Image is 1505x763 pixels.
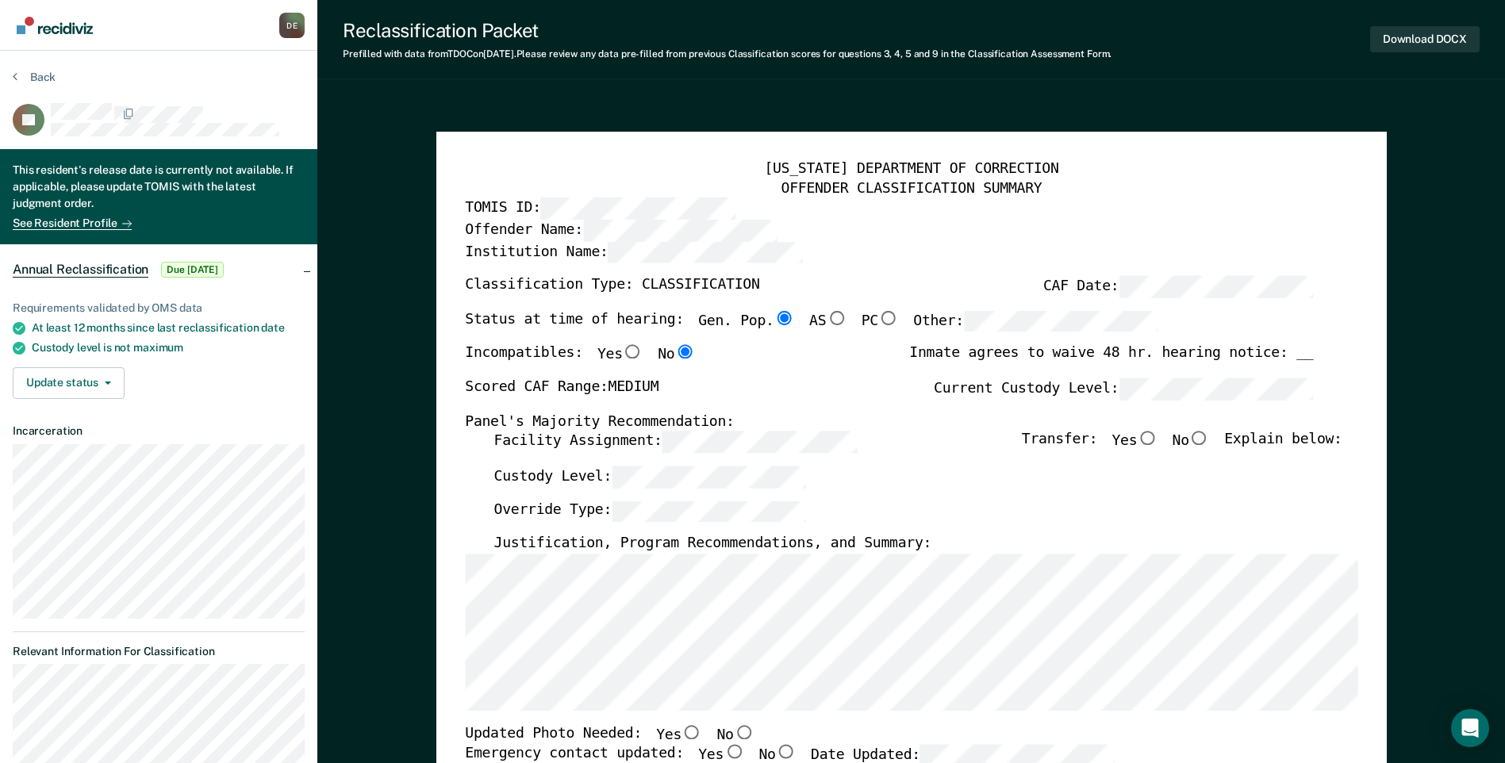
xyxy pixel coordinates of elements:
div: This resident's release date is currently not available. If applicable, please update TOMIS with ... [13,162,305,215]
input: Institution Name: [608,241,802,263]
label: Override Type: [493,500,806,522]
input: Override Type: [612,500,806,522]
input: No [775,746,796,760]
div: D E [279,13,305,38]
dt: Incarceration [13,424,305,438]
label: No [1172,431,1209,453]
input: Gen. Pop. [774,311,794,325]
label: Custody Level: [493,466,806,488]
label: No [716,725,754,746]
div: Requirements validated by OMS data [13,301,305,315]
input: No [733,725,754,739]
button: Back [13,70,56,84]
div: Custody level is not [32,341,305,355]
label: No [658,345,695,366]
input: Other: [964,311,1158,332]
label: PC [861,311,898,332]
div: OFFENDER CLASSIFICATION SUMMARY [465,179,1357,198]
div: Reclassification Packet [343,19,1111,42]
div: Panel's Majority Recommendation: [465,412,1313,431]
div: Status at time of hearing: [465,311,1158,346]
div: Prefilled with data from TDOC on [DATE] . Please review any data pre-filled from previous Classif... [343,48,1111,59]
input: Yes [724,746,744,760]
div: Incompatibles: [465,345,695,378]
div: Open Intercom Messenger [1451,709,1489,747]
div: Updated Photo Needed: [465,725,754,746]
label: Facility Assignment: [493,431,856,453]
button: Download DOCX [1370,26,1480,52]
input: Custody Level: [612,466,806,488]
button: Profile dropdown button [279,13,305,38]
input: No [674,345,695,359]
label: Institution Name: [465,241,802,263]
span: maximum [133,341,183,354]
label: Justification, Program Recommendations, and Summary: [493,535,931,554]
label: Current Custody Level: [934,378,1313,400]
div: Transfer: Explain below: [1022,431,1342,466]
span: Due [DATE] [161,262,224,278]
input: PC [878,311,899,325]
img: Recidiviz [17,17,93,34]
label: Offender Name: [465,220,777,241]
label: CAF Date: [1043,276,1313,297]
label: Gen. Pop. [698,311,795,332]
input: Offender Name: [582,220,777,241]
input: No [1189,431,1210,446]
input: TOMIS ID: [540,198,735,220]
span: date [261,321,284,334]
label: Other: [913,311,1158,332]
dt: Relevant Information For Classification [13,645,305,658]
input: Facility Assignment: [662,431,856,453]
label: Yes [1111,431,1158,453]
input: AS [826,311,847,325]
label: Yes [656,725,702,746]
label: Classification Type: CLASSIFICATION [465,276,759,297]
input: CAF Date: [1119,276,1313,297]
div: Inmate agrees to waive 48 hr. hearing notice: __ [909,345,1313,378]
a: See Resident Profile [13,217,132,230]
input: Yes [681,725,702,739]
label: AS [809,311,847,332]
label: Yes [597,345,643,366]
input: Yes [622,345,643,359]
input: Yes [1137,431,1158,446]
div: [US_STATE] DEPARTMENT OF CORRECTION [465,160,1357,179]
div: At least 12 months since last reclassification [32,321,305,335]
label: TOMIS ID: [465,198,735,220]
button: Update status [13,367,125,399]
input: Current Custody Level: [1119,378,1313,400]
span: Annual Reclassification [13,262,148,278]
label: Scored CAF Range: MEDIUM [465,378,658,400]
